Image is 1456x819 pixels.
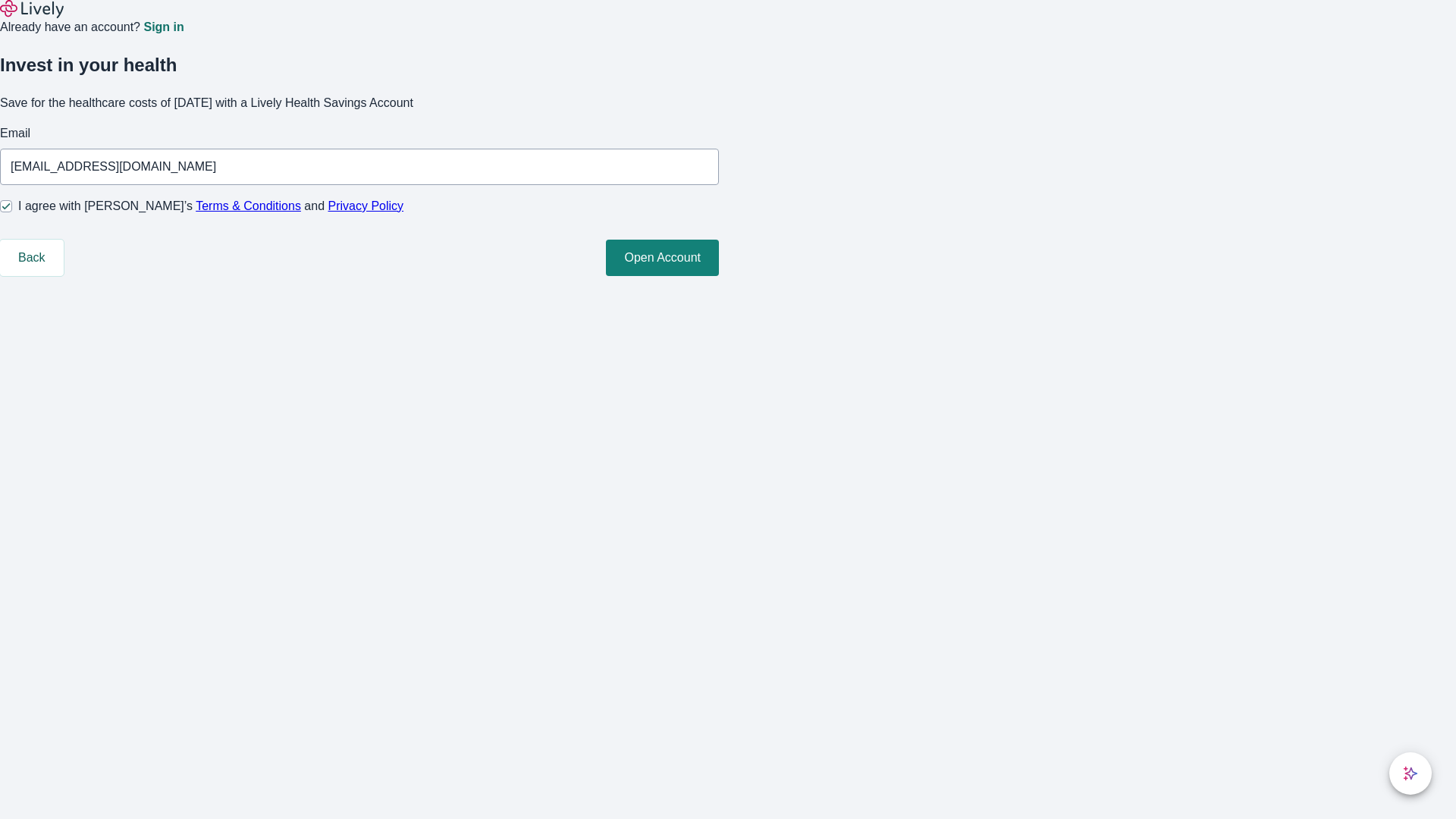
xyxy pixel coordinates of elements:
a: Terms & Conditions [196,199,301,212]
svg: Lively AI Assistant [1403,766,1418,781]
a: Sign in [143,21,184,33]
button: Open Account [606,240,719,276]
button: chat [1389,752,1432,795]
a: Privacy Policy [328,199,404,212]
span: I agree with [PERSON_NAME]’s and [18,197,403,215]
